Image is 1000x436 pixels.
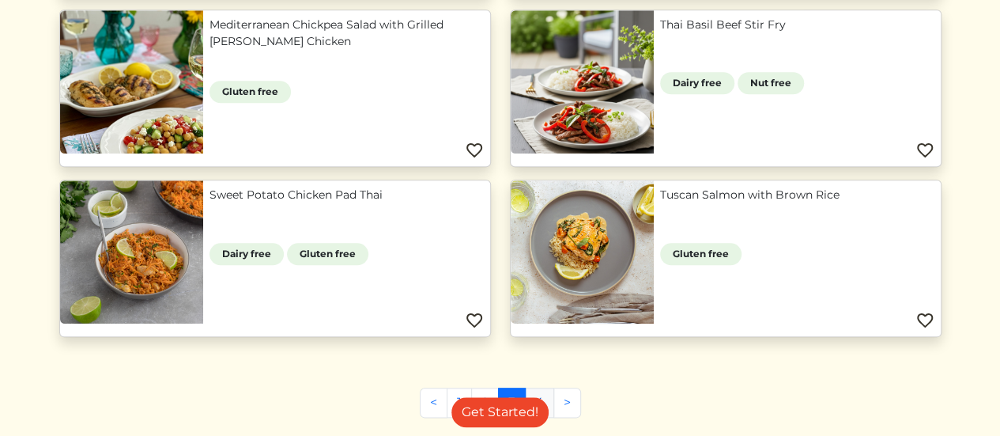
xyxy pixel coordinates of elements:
[498,388,526,418] a: 3
[420,388,581,430] nav: Pages
[209,17,484,50] a: Mediterranean Chickpea Salad with Grilled [PERSON_NAME] Chicken
[471,388,499,418] a: 2
[660,187,934,203] a: Tuscan Salmon with Brown Rice
[915,141,934,160] img: Favorite menu item
[660,17,934,33] a: Thai Basil Beef Stir Fry
[465,311,484,330] img: Favorite menu item
[525,388,554,418] a: 4
[553,388,581,418] a: Next
[451,398,549,428] a: Get Started!
[209,187,484,203] a: Sweet Potato Chicken Pad Thai
[447,388,472,418] a: 1
[915,311,934,330] img: Favorite menu item
[420,388,447,418] a: Previous
[465,141,484,160] img: Favorite menu item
